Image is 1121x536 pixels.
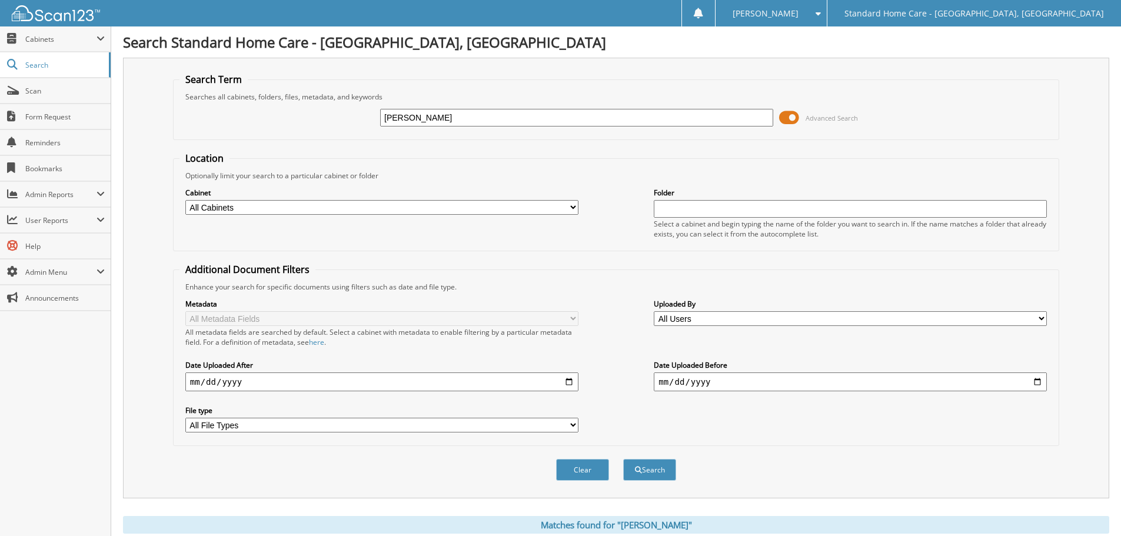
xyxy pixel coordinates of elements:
[123,516,1109,534] div: Matches found for "[PERSON_NAME]"
[25,241,105,251] span: Help
[179,263,315,276] legend: Additional Document Filters
[179,73,248,86] legend: Search Term
[185,327,578,347] div: All metadata fields are searched by default. Select a cabinet with metadata to enable filtering b...
[844,10,1104,17] span: Standard Home Care - [GEOGRAPHIC_DATA], [GEOGRAPHIC_DATA]
[309,337,324,347] a: here
[25,267,97,277] span: Admin Menu
[25,34,97,44] span: Cabinets
[25,112,105,122] span: Form Request
[179,282,1053,292] div: Enhance your search for specific documents using filters such as date and file type.
[12,5,100,21] img: scan123-logo-white.svg
[185,405,578,415] label: File type
[185,372,578,391] input: start
[179,171,1053,181] div: Optionally limit your search to a particular cabinet or folder
[556,459,609,481] button: Clear
[25,215,97,225] span: User Reports
[654,360,1047,370] label: Date Uploaded Before
[25,60,103,70] span: Search
[179,92,1053,102] div: Searches all cabinets, folders, files, metadata, and keywords
[654,188,1047,198] label: Folder
[733,10,799,17] span: [PERSON_NAME]
[25,189,97,199] span: Admin Reports
[623,459,676,481] button: Search
[806,114,858,122] span: Advanced Search
[179,152,229,165] legend: Location
[654,372,1047,391] input: end
[25,293,105,303] span: Announcements
[185,360,578,370] label: Date Uploaded After
[25,138,105,148] span: Reminders
[25,164,105,174] span: Bookmarks
[25,86,105,96] span: Scan
[654,219,1047,239] div: Select a cabinet and begin typing the name of the folder you want to search in. If the name match...
[185,188,578,198] label: Cabinet
[185,299,578,309] label: Metadata
[654,299,1047,309] label: Uploaded By
[123,32,1109,52] h1: Search Standard Home Care - [GEOGRAPHIC_DATA], [GEOGRAPHIC_DATA]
